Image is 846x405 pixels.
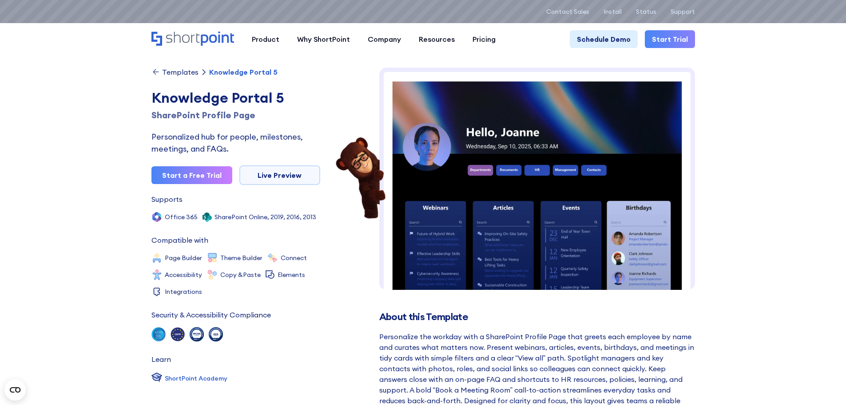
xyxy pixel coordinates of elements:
[802,362,846,405] iframe: Chat Widget
[151,196,183,203] div: Supports
[473,34,496,44] div: Pricing
[252,34,279,44] div: Product
[278,272,305,278] div: Elements
[214,214,316,220] div: SharePoint Online, 2019, 2016, 2013
[297,34,350,44] div: Why ShortPoint
[604,8,622,15] a: Install
[151,108,320,122] h1: SharePoint Profile Page
[410,30,464,48] a: Resources
[151,32,234,47] a: Home
[419,34,455,44] div: Resources
[220,255,262,261] div: Theme Builder
[464,30,504,48] a: Pricing
[151,327,166,341] img: soc 2
[288,30,359,48] a: Why ShortPoint
[165,289,202,295] div: Integrations
[165,272,202,278] div: Accessibility
[162,68,199,76] div: Templates
[151,68,199,76] a: Templates
[243,30,288,48] a: Product
[151,237,208,244] div: Compatible with
[368,34,401,44] div: Company
[220,272,261,278] div: Copy &Paste
[165,374,227,383] div: ShortPoint Academy
[4,379,26,401] button: Open CMP widget
[671,8,695,15] a: Support
[151,166,232,184] a: Start a Free Trial
[239,165,320,185] a: Live Preview
[165,255,202,261] div: Page Builder
[151,131,320,155] div: Personalized hub for people, milestones, meetings, and FAQs.
[570,30,638,48] a: Schedule Demo
[645,30,695,48] a: Start Trial
[151,372,227,385] a: ShortPoint Academy
[359,30,410,48] a: Company
[209,68,278,76] div: Knowledge Portal 5
[546,8,589,15] a: Contact Sales
[165,214,198,220] div: Office 365
[151,87,320,108] div: Knowledge Portal 5
[379,311,695,322] h2: About this Template
[281,255,307,261] div: Connect
[151,356,171,363] div: Learn
[151,311,271,318] div: Security & Accessibility Compliance
[636,8,656,15] a: Status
